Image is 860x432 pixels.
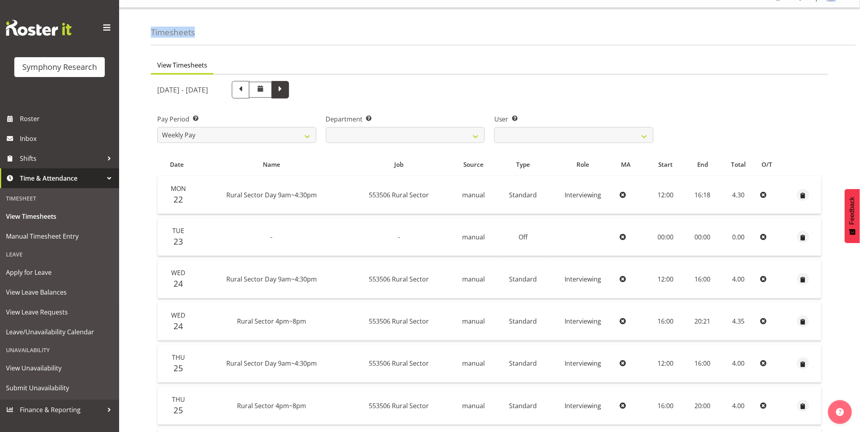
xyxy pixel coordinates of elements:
span: Interviewing [565,191,602,199]
span: Interviewing [565,359,602,368]
td: 16:00 [685,260,720,298]
td: 16:00 [646,303,685,341]
span: End [697,160,708,169]
td: Off [496,218,550,256]
span: Manual Timesheet Entry [6,230,113,242]
span: 25 [174,405,183,416]
span: Rural Sector Day 9am~4:30pm [226,359,317,368]
a: View Leave Requests [2,302,117,322]
label: User [494,114,654,124]
span: manual [462,275,485,283]
span: - [398,233,400,241]
span: manual [462,233,485,241]
span: Name [263,160,280,169]
span: Rural Sector Day 9am~4:30pm [226,275,317,283]
span: 22 [174,194,183,205]
span: Job [394,160,403,169]
span: Submit Unavailability [6,382,113,394]
span: - [271,233,273,241]
span: Interviewing [565,401,602,410]
span: Leave/Unavailability Calendar [6,326,113,338]
span: Rural Sector Day 9am~4:30pm [226,191,317,199]
td: 4.00 [720,387,757,425]
span: manual [462,401,485,410]
td: 16:00 [646,387,685,425]
span: Thu [172,353,185,362]
td: 00:00 [646,218,685,256]
span: Type [516,160,530,169]
span: Interviewing [565,317,602,326]
td: Standard [496,176,550,214]
span: Tue [172,226,184,235]
span: Wed [171,311,185,320]
td: 4.35 [720,303,757,341]
span: View Leave Requests [6,306,113,318]
span: 553506 Rural Sector [369,191,429,199]
td: 0.00 [720,218,757,256]
span: Inbox [20,133,115,145]
td: 16:00 [685,345,720,383]
img: Rosterit website logo [6,20,71,36]
span: View Timesheets [6,210,113,222]
span: Start [658,160,673,169]
h4: Timesheets [151,28,195,37]
button: Feedback - Show survey [845,189,860,243]
span: 553506 Rural Sector [369,359,429,368]
label: Pay Period [157,114,316,124]
td: 12:00 [646,260,685,298]
span: Rural Sector 4pm~8pm [237,401,306,410]
div: Unavailability [2,342,117,358]
span: Apply for Leave [6,266,113,278]
span: Wed [171,268,185,277]
a: Apply for Leave [2,262,117,282]
div: Timesheet [2,190,117,206]
span: Interviewing [565,275,602,283]
span: 23 [174,236,183,247]
td: 20:21 [685,303,720,341]
span: manual [462,317,485,326]
a: View Leave Balances [2,282,117,302]
span: Feedback [849,197,856,225]
span: Mon [171,184,186,193]
span: View Unavailability [6,362,113,374]
td: 4.00 [720,260,757,298]
div: Symphony Research [22,61,97,73]
span: MA [621,160,631,169]
td: Standard [496,345,550,383]
div: Leave [2,246,117,262]
td: 12:00 [646,345,685,383]
span: View Leave Balances [6,286,113,298]
td: 00:00 [685,218,720,256]
span: 553506 Rural Sector [369,317,429,326]
a: Submit Unavailability [2,378,117,398]
a: View Timesheets [2,206,117,226]
label: Department [326,114,485,124]
td: Standard [496,303,550,341]
span: Rural Sector 4pm~8pm [237,317,306,326]
span: 24 [174,320,183,332]
span: 553506 Rural Sector [369,401,429,410]
td: Standard [496,387,550,425]
span: 553506 Rural Sector [369,275,429,283]
td: 4.00 [720,345,757,383]
a: Leave/Unavailability Calendar [2,322,117,342]
span: manual [462,191,485,199]
span: 25 [174,363,183,374]
td: 4.30 [720,176,757,214]
span: Finance & Reporting [20,404,103,416]
span: Total [731,160,746,169]
span: 24 [174,278,183,289]
span: Date [170,160,184,169]
td: Standard [496,260,550,298]
span: Thu [172,395,185,404]
span: Time & Attendance [20,172,103,184]
h5: [DATE] - [DATE] [157,85,208,94]
span: O/T [762,160,772,169]
td: 16:18 [685,176,720,214]
td: 12:00 [646,176,685,214]
a: View Unavailability [2,358,117,378]
span: Role [577,160,590,169]
span: manual [462,359,485,368]
span: Shifts [20,152,103,164]
a: Manual Timesheet Entry [2,226,117,246]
